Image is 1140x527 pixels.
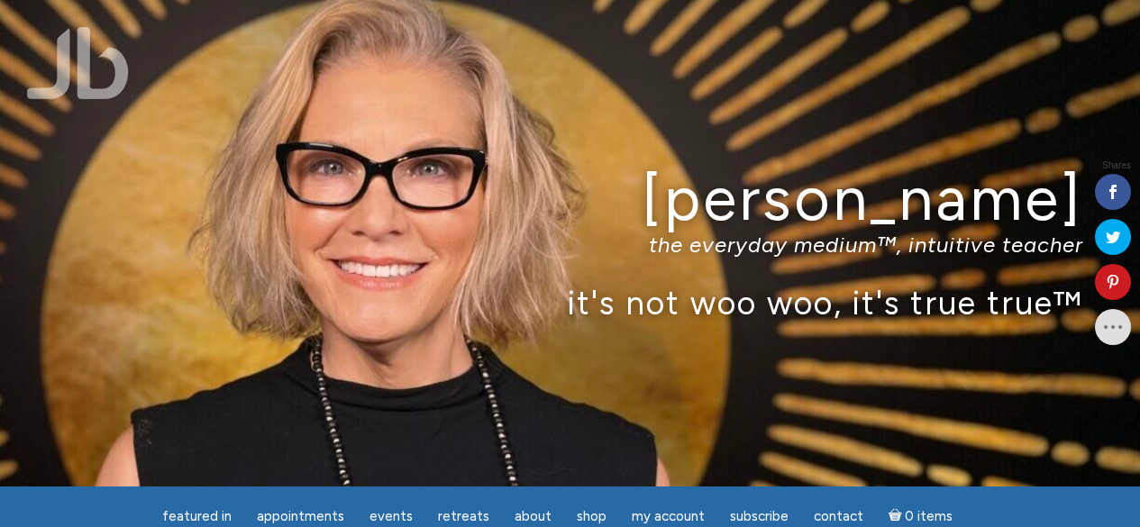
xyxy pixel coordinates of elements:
[257,508,344,524] span: Appointments
[632,508,705,524] span: My Account
[889,508,906,524] i: Cart
[369,508,413,524] span: Events
[58,283,1083,322] p: it's not woo woo, it's true true™
[577,508,606,524] span: Shop
[58,165,1083,232] h1: [PERSON_NAME]
[162,508,232,524] span: featured in
[515,508,552,524] span: About
[1102,161,1131,170] span: Shares
[27,27,129,99] img: Jamie Butler. The Everyday Medium
[814,508,863,524] span: Contact
[438,508,489,524] span: Retreats
[730,508,789,524] span: Subscribe
[905,510,953,523] span: 0 items
[58,232,1083,258] p: the everyday medium™, intuitive teacher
